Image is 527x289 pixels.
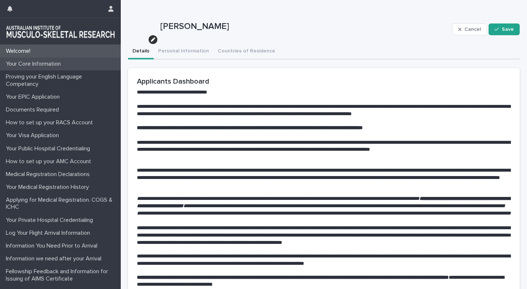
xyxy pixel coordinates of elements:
[3,119,99,126] p: How to set up your RACS Account
[489,23,520,35] button: Save
[502,27,514,32] span: Save
[137,77,511,86] h2: Applicants Dashboard
[3,171,96,178] p: Medical Registration Declarations
[3,268,121,282] p: Fellowship Feedback and Information for Issuing of AIMS Certificate
[3,61,67,67] p: Your Core Information
[452,23,487,35] button: Cancel
[464,27,481,32] span: Cancel
[3,132,65,139] p: Your Visa Application
[128,44,154,59] button: Details
[3,145,96,152] p: Your Public Hospital Credentialing
[154,44,213,59] button: Personal Information
[3,242,103,249] p: Information You Need Prior to Arrival
[3,197,121,211] p: Applying for Medical Registration. COGS & ICHC
[6,24,115,39] img: 1xcjEmqDTcmQhduivVBy
[3,73,121,87] p: Proving your English Language Competancy
[3,94,66,100] p: Your EPIC Application
[3,158,97,165] p: How to set up your AMC Account
[3,106,65,113] p: Documents Required
[3,184,95,191] p: Your Medical Registration History
[3,230,96,237] p: Log Your Flight Arrival Information
[213,44,280,59] button: Countries of Residence
[3,217,99,224] p: Your Private Hospital Credentialing
[160,21,449,32] p: [PERSON_NAME]
[3,255,107,262] p: Information we need after your Arrival
[3,48,36,55] p: Welcome!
